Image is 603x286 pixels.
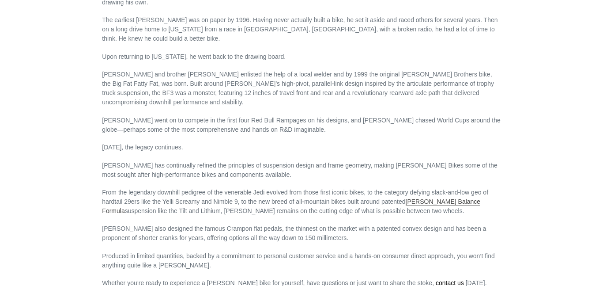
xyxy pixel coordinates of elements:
p: Upon returning to [US_STATE], he went back to the drawing board. [102,52,501,61]
p: From the legendary downhill pedigree of the venerable Jedi evolved from those first iconic bikes,... [102,188,501,216]
p: [PERSON_NAME] and brother [PERSON_NAME] enlisted the help of a local welder and by 1999 the origi... [102,70,501,107]
p: Produced in limited quantities, backed by a commitment to personal customer service and a hands-o... [102,252,501,270]
p: The earliest [PERSON_NAME] was on paper by 1996. Having never actually built a bike, he set it as... [102,15,501,43]
p: [DATE], the legacy continues. [102,143,501,152]
p: [PERSON_NAME] also designed the famous Crampon flat pedals, the thinnest on the market with a pat... [102,224,501,243]
p: [PERSON_NAME] went on to compete in the first four Red Bull Rampages on his designs, and [PERSON_... [102,116,501,134]
p: [PERSON_NAME] has continually refined the principles of suspension design and frame geometry, mak... [102,161,501,179]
